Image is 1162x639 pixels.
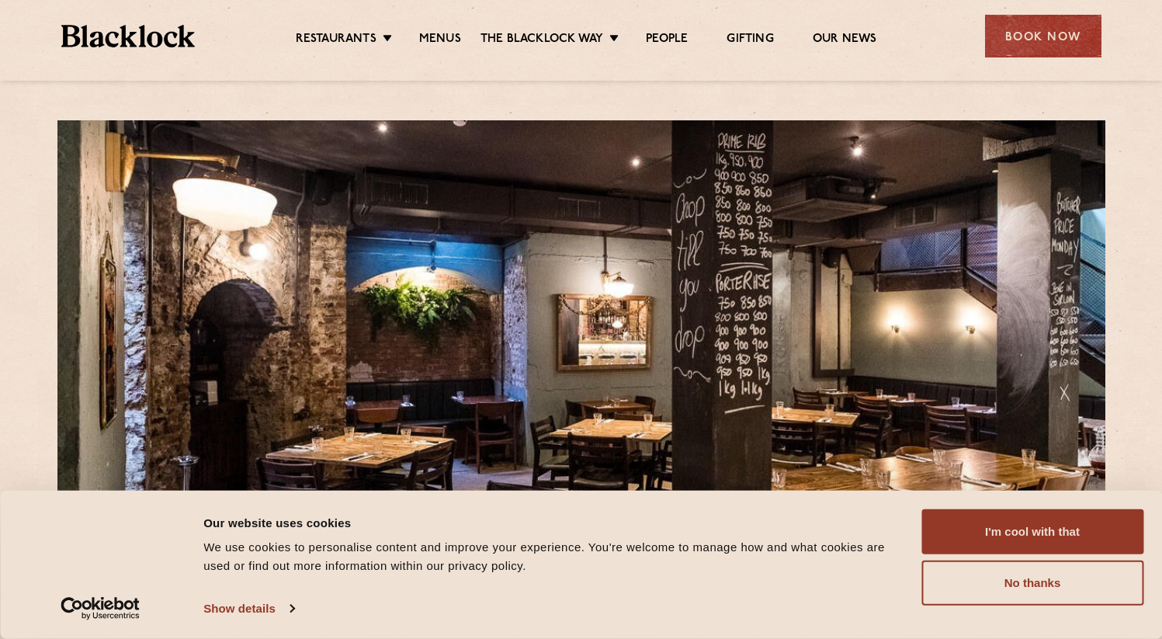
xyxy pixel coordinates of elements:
a: Restaurants [296,32,376,49]
button: No thanks [921,561,1143,606]
img: BL_Textured_Logo-footer-cropped.svg [61,25,196,47]
a: Usercentrics Cookiebot - opens in a new window [33,597,168,620]
a: Show details [203,597,293,620]
div: Our website uses cookies [203,513,904,532]
div: Book Now [985,15,1101,57]
button: I'm cool with that [921,509,1143,554]
a: Menus [419,32,461,49]
a: The Blacklock Way [480,32,603,49]
a: Our News [813,32,877,49]
div: We use cookies to personalise content and improve your experience. You're welcome to manage how a... [203,538,904,575]
a: Gifting [727,32,773,49]
a: People [646,32,688,49]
